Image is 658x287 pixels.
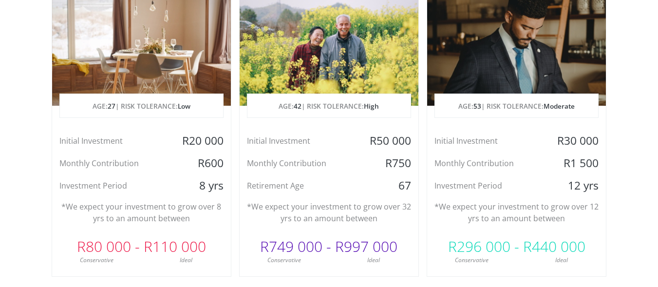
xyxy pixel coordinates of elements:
[240,232,418,261] div: R749 000 - R997 000
[294,101,301,111] span: 42
[52,178,171,193] div: Investment Period
[434,201,599,224] p: *We expect your investment to grow over 12 yrs to an amount between
[247,94,411,118] p: AGE: | RISK TOLERANCE:
[171,178,230,193] div: 8 yrs
[108,101,115,111] span: 27
[240,256,329,265] div: Conservative
[59,201,224,224] p: *We expect your investment to grow over 8 yrs to an amount between
[329,256,418,265] div: Ideal
[427,256,517,265] div: Conservative
[473,101,481,111] span: 53
[52,232,231,261] div: R80 000 - R110 000
[178,101,190,111] span: Low
[359,178,418,193] div: 67
[240,134,359,148] div: Initial Investment
[544,101,575,111] span: Moderate
[171,156,230,171] div: R600
[52,134,171,148] div: Initial Investment
[427,178,546,193] div: Investment Period
[427,134,546,148] div: Initial Investment
[240,156,359,171] div: Monthly Contribution
[359,156,418,171] div: R750
[427,156,546,171] div: Monthly Contribution
[546,134,606,148] div: R30 000
[52,256,142,265] div: Conservative
[247,201,411,224] p: *We expect your investment to grow over 32 yrs to an amount between
[546,156,606,171] div: R1 500
[52,156,171,171] div: Monthly Contribution
[171,134,230,148] div: R20 000
[427,232,606,261] div: R296 000 - R440 000
[240,178,359,193] div: Retirement Age
[435,94,598,118] p: AGE: | RISK TOLERANCE:
[60,94,223,118] p: AGE: | RISK TOLERANCE:
[517,256,606,265] div: Ideal
[141,256,231,265] div: Ideal
[359,134,418,148] div: R50 000
[546,178,606,193] div: 12 yrs
[364,101,379,111] span: High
